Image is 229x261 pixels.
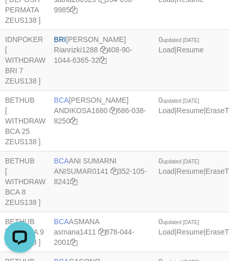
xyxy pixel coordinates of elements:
a: Rianrizki1288 [54,46,98,54]
span: 0 [158,157,199,165]
td: IDNPOKER [ WITHDRAW BRI 7 ZEUS138 ] [1,30,50,91]
a: asmana1411 [54,228,96,236]
span: updated [DATE] [163,219,199,225]
button: Open LiveChat chat widget [4,4,35,35]
a: Copy 6860388250 to clipboard [70,117,77,125]
span: | [158,35,204,54]
td: [PERSON_NAME] 408-90-1044-6365-32 [50,30,154,91]
a: Resume [177,106,204,115]
span: 0 [158,35,199,44]
td: BETHUB [ WITHDRAW BCA 25 ZEUS138 ] [1,91,50,152]
a: Load [158,106,174,115]
a: Resume [177,228,204,236]
span: BRI [54,35,66,44]
a: ANDIKOSA1680 [54,106,108,115]
span: BCA [54,217,69,226]
span: 0 [158,96,199,104]
td: ASMANA 878-044-2001 [50,212,154,252]
a: Resume [177,46,204,54]
a: Load [158,167,174,175]
a: Copy 3521058241 to clipboard [70,177,77,186]
a: Copy 9940909985 to clipboard [70,6,77,14]
span: 0 [158,217,199,226]
span: BCA [54,96,69,104]
td: [PERSON_NAME] 686-038-8250 [50,91,154,152]
span: updated [DATE] [163,98,199,104]
td: BETHUB [ WITHDRAW BCA 8 ZEUS138 ] [1,152,50,212]
td: ANI SUMARNI 352-105-8241 [50,152,154,212]
a: ANISUMAR0141 [54,167,109,175]
span: updated [DATE] [163,37,199,43]
a: Copy Rianrizki1288 to clipboard [100,46,107,54]
a: Copy 408901044636532 to clipboard [99,56,106,64]
a: Load [158,46,174,54]
td: BETHUB [ WD BCA 9 ZEUS138 ] [1,212,50,252]
a: Copy ANISUMAR0141 to clipboard [111,167,118,175]
a: Copy asmana1411 to clipboard [98,228,105,236]
a: Resume [177,167,204,175]
span: BCA [54,157,69,165]
a: Load [158,228,174,236]
span: updated [DATE] [163,159,199,164]
a: Copy ANDIKOSA1680 to clipboard [110,106,117,115]
a: Copy 8780442001 to clipboard [70,238,77,246]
